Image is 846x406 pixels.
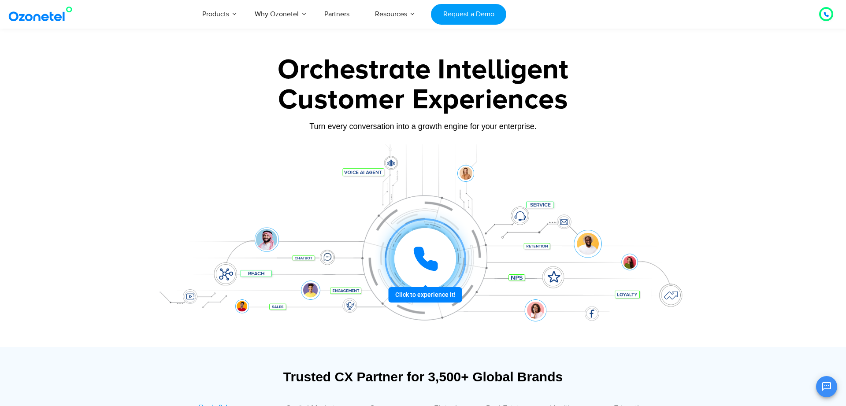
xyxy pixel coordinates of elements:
[152,369,694,384] div: Trusted CX Partner for 3,500+ Global Brands
[148,79,698,121] div: Customer Experiences
[148,122,698,131] div: Turn every conversation into a growth engine for your enterprise.
[431,4,506,25] a: Request a Demo
[148,56,698,84] div: Orchestrate Intelligent
[816,376,837,397] button: Open chat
